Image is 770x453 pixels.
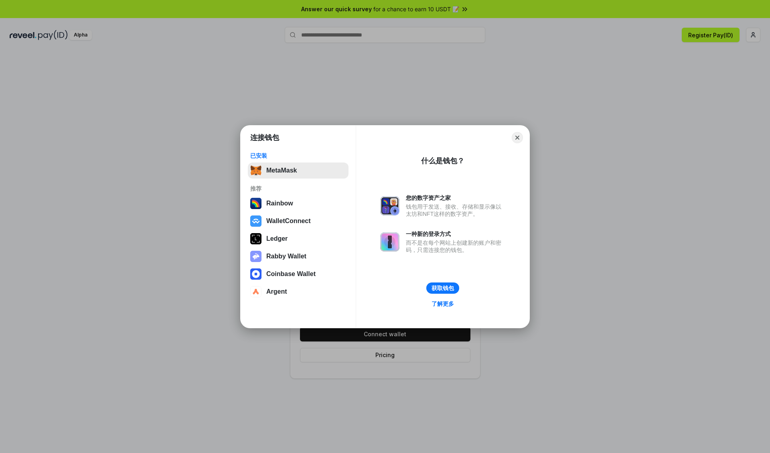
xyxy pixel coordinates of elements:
[406,230,505,238] div: 一种新的登录方式
[421,156,464,166] div: 什么是钱包？
[250,215,261,227] img: svg+xml,%3Csvg%20width%3D%2228%22%20height%3D%2228%22%20viewBox%3D%220%200%2028%2028%22%20fill%3D...
[250,198,261,209] img: svg+xml,%3Csvg%20width%3D%22120%22%20height%3D%22120%22%20viewBox%3D%220%200%20120%20120%22%20fil...
[266,200,293,207] div: Rainbow
[432,300,454,307] div: 了解更多
[248,266,349,282] button: Coinbase Wallet
[250,185,346,192] div: 推荐
[266,253,306,260] div: Rabby Wallet
[250,233,261,244] img: svg+xml,%3Csvg%20xmlns%3D%22http%3A%2F%2Fwww.w3.org%2F2000%2Fsvg%22%20width%3D%2228%22%20height%3...
[512,132,523,143] button: Close
[426,282,459,294] button: 获取钱包
[250,268,261,280] img: svg+xml,%3Csvg%20width%3D%2228%22%20height%3D%2228%22%20viewBox%3D%220%200%2028%2028%22%20fill%3D...
[248,231,349,247] button: Ledger
[248,284,349,300] button: Argent
[380,196,399,215] img: svg+xml,%3Csvg%20xmlns%3D%22http%3A%2F%2Fwww.w3.org%2F2000%2Fsvg%22%20fill%3D%22none%22%20viewBox...
[250,165,261,176] img: svg+xml,%3Csvg%20fill%3D%22none%22%20height%3D%2233%22%20viewBox%3D%220%200%2035%2033%22%20width%...
[250,133,279,142] h1: 连接钱包
[250,251,261,262] img: svg+xml,%3Csvg%20xmlns%3D%22http%3A%2F%2Fwww.w3.org%2F2000%2Fsvg%22%20fill%3D%22none%22%20viewBox...
[266,217,311,225] div: WalletConnect
[406,194,505,201] div: 您的数字资产之家
[380,232,399,252] img: svg+xml,%3Csvg%20xmlns%3D%22http%3A%2F%2Fwww.w3.org%2F2000%2Fsvg%22%20fill%3D%22none%22%20viewBox...
[427,299,459,309] a: 了解更多
[250,286,261,297] img: svg+xml,%3Csvg%20width%3D%2228%22%20height%3D%2228%22%20viewBox%3D%220%200%2028%2028%22%20fill%3D...
[250,152,346,159] div: 已安装
[406,239,505,254] div: 而不是在每个网站上创建新的账户和密码，只需连接您的钱包。
[248,163,349,179] button: MetaMask
[432,284,454,292] div: 获取钱包
[266,167,297,174] div: MetaMask
[248,195,349,211] button: Rainbow
[266,288,287,295] div: Argent
[248,213,349,229] button: WalletConnect
[406,203,505,217] div: 钱包用于发送、接收、存储和显示像以太坊和NFT这样的数字资产。
[266,235,288,242] div: Ledger
[266,270,316,278] div: Coinbase Wallet
[248,248,349,264] button: Rabby Wallet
